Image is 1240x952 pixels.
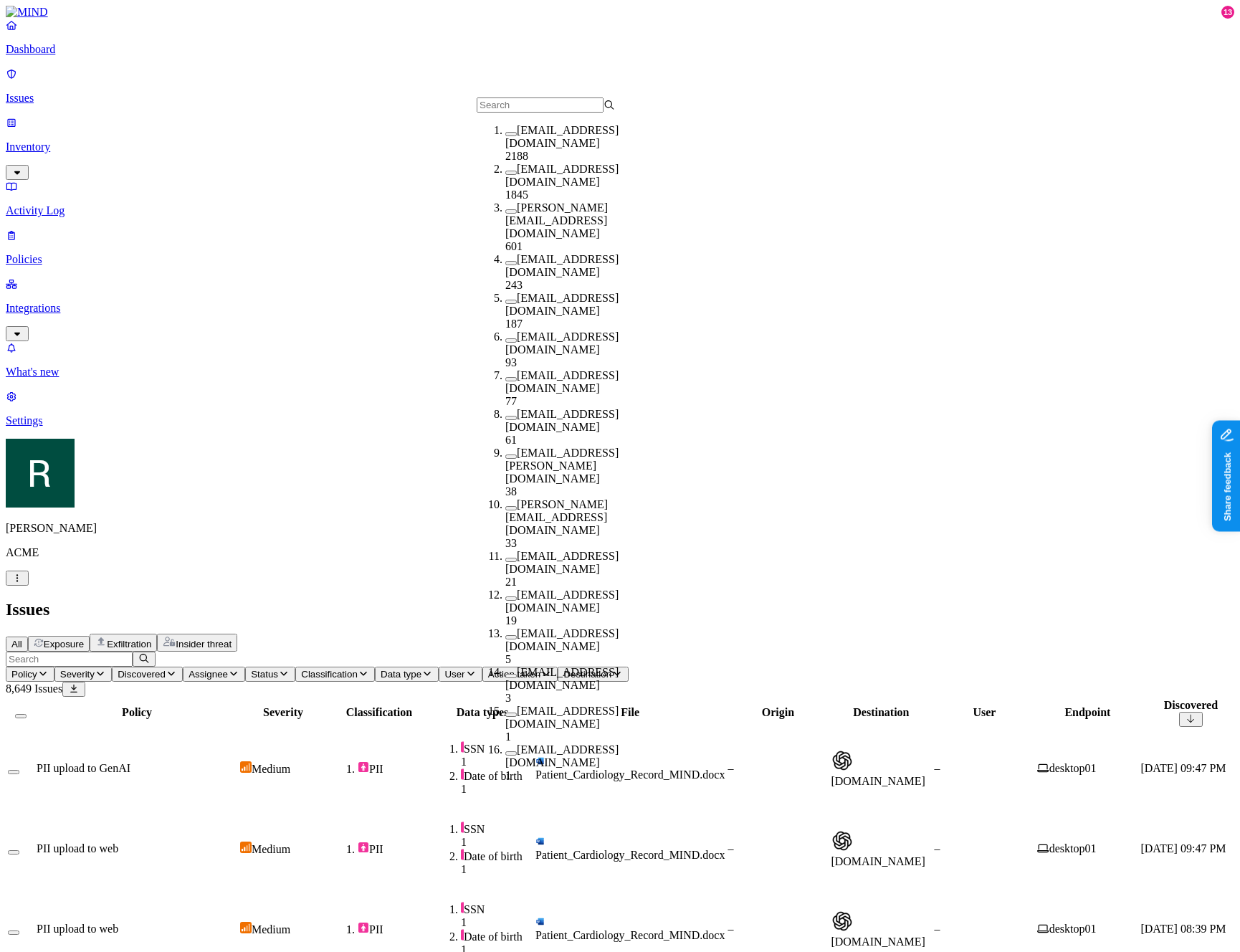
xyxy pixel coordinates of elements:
img: chatgpt.com favicon [831,829,854,852]
div: PII [358,922,429,936]
span: desktop01 [1049,923,1097,935]
p: Inventory [6,141,1234,153]
span: 61 [505,434,517,446]
img: pii [358,761,369,773]
span: desktop01 [1049,762,1097,774]
img: pii-line [461,849,464,860]
div: SSN [461,902,533,916]
div: Destination [831,706,931,719]
span: PII upload to web [37,923,118,935]
p: [PERSON_NAME] [6,522,1234,535]
label: [PERSON_NAME][EMAIL_ADDRESS][DOMAIN_NAME] [505,498,608,536]
p: Dashboard [6,43,1234,56]
img: severity-medium [240,761,252,773]
label: [EMAIL_ADDRESS][DOMAIN_NAME] [505,163,619,188]
span: Severity [60,669,95,680]
div: Date of birth [461,929,533,943]
span: – [934,762,940,774]
label: [EMAIL_ADDRESS][DOMAIN_NAME] [505,666,619,691]
a: Inventory [6,116,1234,178]
span: Patient_Cardiology_Record_MIND.docx [535,849,725,861]
span: Data type [381,669,421,680]
button: Select row [8,930,19,935]
div: PII [358,842,429,856]
img: microsoft-word [535,837,545,846]
img: severity-medium [240,922,252,933]
span: PII upload to web [37,842,118,855]
span: Discovered [118,669,166,680]
span: 1845 [505,189,528,201]
span: [DOMAIN_NAME] [831,936,925,948]
img: pii [358,922,369,933]
label: [EMAIL_ADDRESS][DOMAIN_NAME] [505,330,619,356]
span: 93 [505,356,517,368]
label: [EMAIL_ADDRESS][DOMAIN_NAME] [505,369,619,394]
div: 1 [461,836,533,849]
label: [EMAIL_ADDRESS][DOMAIN_NAME] [505,124,619,149]
span: 38 [505,485,517,498]
div: 1 [461,783,533,796]
span: Insider threat [176,639,232,649]
a: Activity Log [6,180,1234,217]
span: – [728,923,733,935]
img: chatgpt.com favicon [831,910,854,933]
span: Medium [252,763,290,775]
img: pii-line [461,741,464,753]
a: Dashboard [6,19,1234,56]
div: PII [358,761,429,776]
img: pii-line [461,929,464,941]
span: 187 [505,318,523,330]
a: MIND [6,6,1234,19]
div: 1 [461,756,533,768]
span: 1 [505,730,511,743]
span: [DATE] 09:47 PM [1140,842,1226,855]
img: pii-line [461,768,464,780]
img: Ron Rabinovich [6,439,75,508]
label: [EMAIL_ADDRESS][DOMAIN_NAME] [505,550,619,575]
img: chatgpt.com favicon [831,749,854,772]
a: Policies [6,229,1234,266]
label: [EMAIL_ADDRESS][DOMAIN_NAME] [505,253,619,278]
p: ACME [6,546,1234,559]
span: [DATE] 08:39 PM [1140,923,1226,935]
span: 33 [505,537,517,549]
div: Date of birth [461,849,533,863]
span: 19 [505,614,517,627]
div: SSN [461,822,533,836]
span: 77 [505,395,517,407]
div: Date of birth [461,768,533,783]
span: 243 [505,279,523,291]
div: Policy [37,706,237,719]
img: pii-line [461,822,464,833]
span: [DOMAIN_NAME] [831,855,925,867]
span: Policy [11,669,37,680]
button: Select row [8,770,19,774]
label: [EMAIL_ADDRESS][DOMAIN_NAME] [505,705,619,730]
button: Select row [8,850,19,855]
span: Status [251,669,278,680]
a: What's new [6,341,1234,379]
span: – [934,923,940,935]
input: Search [6,652,133,667]
span: 5 [505,653,511,665]
a: Integrations [6,277,1234,339]
span: Exfiltration [107,639,151,649]
span: – [728,762,733,774]
img: pii [358,842,369,853]
p: Settings [6,414,1234,427]
span: User [444,669,464,680]
p: Issues [6,92,1234,105]
div: Data types [432,706,533,719]
span: 1 [505,769,511,781]
span: 21 [505,576,517,588]
input: Search [477,97,604,113]
button: Select all [15,714,27,718]
div: Endpoint [1037,706,1138,719]
label: [EMAIL_ADDRESS][DOMAIN_NAME] [505,292,619,317]
span: [DOMAIN_NAME] [831,775,925,787]
a: Issues [6,67,1234,105]
img: MIND [6,6,48,19]
span: – [934,842,940,855]
span: 3 [505,692,511,704]
span: – [728,842,733,855]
